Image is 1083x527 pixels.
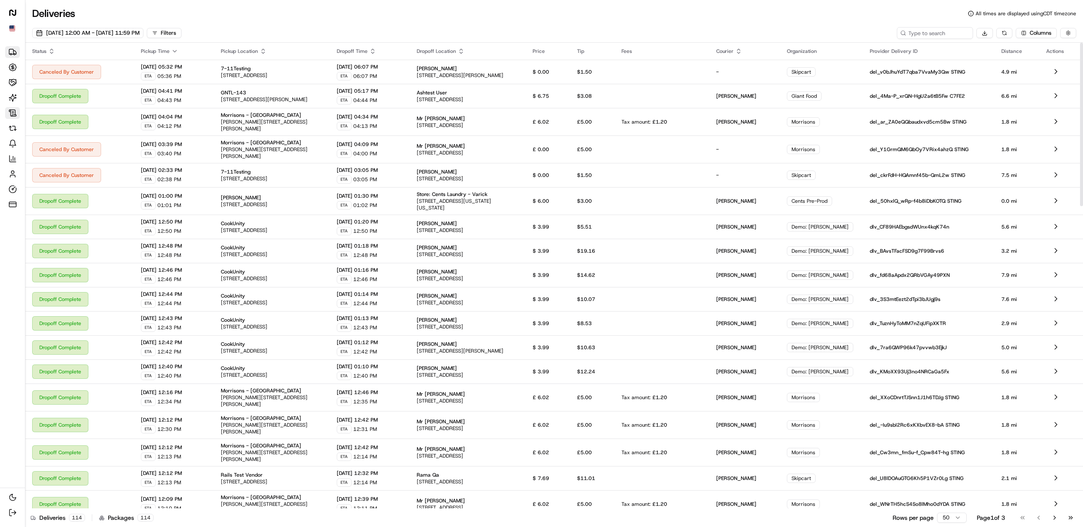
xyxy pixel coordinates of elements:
span: Morrisons - [GEOGRAPHIC_DATA] [221,387,301,394]
div: Giant Food [787,91,822,101]
span: [DATE] 12:43 PM [141,315,207,322]
span: [PERSON_NAME] [417,168,457,175]
span: [PERSON_NAME] [417,65,457,72]
span: [DATE] 01:10 PM [337,363,403,370]
span: [PERSON_NAME][STREET_ADDRESS][PERSON_NAME] [221,422,308,435]
span: Ashtest User [417,89,447,96]
div: Demo: [PERSON_NAME] [787,222,853,232]
div: Skipcart [787,474,816,483]
span: [PERSON_NAME] [716,198,756,204]
span: 12:31 PM [353,426,377,433]
button: Refresh [996,28,1012,38]
span: CookUnity [221,341,245,348]
span: [DATE] 03:05 PM [337,167,403,174]
span: [DATE] 12:44 PM [141,291,207,298]
span: [PERSON_NAME] [716,449,756,456]
span: 7.5 mi [1001,172,1017,179]
div: ETA [337,201,352,210]
span: [PERSON_NAME] [417,365,457,372]
span: 12:46 PM [353,276,377,283]
button: Filters [147,28,181,38]
span: [DATE] 12:42 PM [141,339,207,346]
span: - [716,69,719,75]
div: ETA [141,227,156,235]
span: $10.07 [577,296,595,303]
span: [PERSON_NAME] [716,368,756,375]
span: Columns [1030,29,1051,37]
span: $ 0.00 [533,172,549,179]
span: [STREET_ADDRESS][PERSON_NAME] [417,348,503,354]
div: Price [533,48,563,55]
span: dlv_CF89HAEbgsdWUnx4kqK74n [870,223,949,230]
div: ETA [141,453,156,461]
span: [PERSON_NAME] [716,320,756,327]
span: [DATE] 04:34 PM [337,113,403,120]
span: [PERSON_NAME] [716,272,756,279]
span: Mr [PERSON_NAME] [417,143,465,149]
div: ETA [337,453,352,461]
span: del_50hxlQ_wRp-f4b8iDbKOTQ STING [870,198,962,204]
span: [DATE] 12:50 PM [141,218,207,225]
span: [DATE] 04:04 PM [141,113,207,120]
span: [DATE] 12:12 PM [141,417,207,423]
div: Tax amount : [621,119,703,125]
span: [STREET_ADDRESS] [417,299,463,306]
span: [DATE] 12:12 PM [141,444,207,451]
span: 3.2 mi [1001,248,1017,254]
span: [DATE] 12:16 PM [141,389,207,396]
div: ETA [141,299,156,308]
span: 2.9 mi [1001,320,1017,327]
span: [STREET_ADDRESS][PERSON_NAME] [221,96,308,103]
span: £5.00 [577,119,592,125]
div: ETA [337,348,352,356]
div: Tip [577,48,608,55]
span: [STREET_ADDRESS] [221,175,267,182]
span: [STREET_ADDRESS] [417,275,463,282]
span: [PERSON_NAME] [417,244,457,251]
span: CookUnity [221,220,245,227]
span: 7-11Testing [221,168,250,175]
span: 04:13 PM [353,123,377,130]
span: [STREET_ADDRESS] [417,175,463,182]
span: [DATE] 12:32 PM [337,470,403,477]
span: Pickup Location [221,48,258,55]
span: 01:01 PM [157,202,181,209]
span: [DATE] 01:14 PM [337,291,403,298]
span: [STREET_ADDRESS] [417,149,463,156]
span: [DATE] 12:42 PM [337,417,403,423]
span: 12:13 PM [157,453,181,460]
span: £ 6.02 [533,449,549,456]
div: ETA [337,227,352,235]
span: [DATE] 01:16 PM [337,267,403,273]
span: [STREET_ADDRESS] [221,348,267,354]
span: $ 3.99 [533,344,549,351]
span: Morrisons - [GEOGRAPHIC_DATA] [221,112,301,119]
span: $ 3.99 [533,272,549,279]
span: $1.50 [577,69,592,75]
span: 06:07 PM [353,73,377,80]
span: [STREET_ADDRESS] [221,299,267,306]
span: £1.20 [652,119,667,125]
span: [STREET_ADDRESS] [417,251,463,258]
span: 5.6 mi [1001,368,1017,375]
span: $ 7.69 [533,475,549,482]
span: 12:30 PM [157,426,181,433]
span: £1.20 [652,394,667,401]
span: 12:48 PM [353,252,377,259]
span: Morrisons - [GEOGRAPHIC_DATA] [221,415,301,422]
span: $3.00 [577,198,592,204]
div: Demo: [PERSON_NAME] [787,270,853,280]
span: Mr [PERSON_NAME] [417,115,465,122]
div: Morrisons [787,448,820,457]
div: ETA [337,372,352,380]
span: del_ar_ZA0eQQbaudxvd5cm5Bw STING [870,119,967,125]
span: 03:40 PM [157,150,181,157]
span: $3.08 [577,93,592,99]
span: [PERSON_NAME] [716,422,756,428]
span: [PERSON_NAME][STREET_ADDRESS][PERSON_NAME] [221,119,308,132]
div: Morrisons [787,145,820,154]
span: CookUnity [221,268,245,275]
span: 12:35 PM [353,398,377,405]
span: 12:44 PM [157,300,181,307]
span: [STREET_ADDRESS] [221,323,267,330]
